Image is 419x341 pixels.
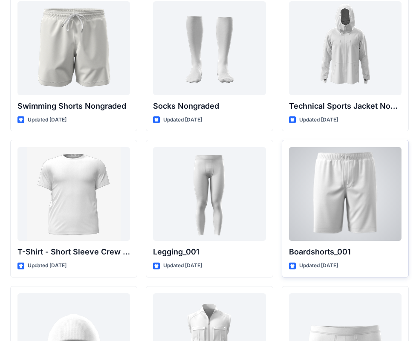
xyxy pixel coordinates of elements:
[299,261,338,270] p: Updated [DATE]
[289,147,402,241] a: Boardshorts_001
[163,116,202,124] p: Updated [DATE]
[17,246,130,258] p: T-Shirt - Short Sleeve Crew Neck
[153,246,266,258] p: Legging_001
[289,100,402,112] p: Technical Sports Jacket Nongraded
[163,261,202,270] p: Updated [DATE]
[17,100,130,112] p: Swimming Shorts Nongraded
[153,147,266,241] a: Legging_001
[289,246,402,258] p: Boardshorts_001
[153,1,266,95] a: Socks Nongraded
[28,261,66,270] p: Updated [DATE]
[28,116,66,124] p: Updated [DATE]
[289,1,402,95] a: Technical Sports Jacket Nongraded
[17,1,130,95] a: Swimming Shorts Nongraded
[299,116,338,124] p: Updated [DATE]
[153,100,266,112] p: Socks Nongraded
[17,147,130,241] a: T-Shirt - Short Sleeve Crew Neck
